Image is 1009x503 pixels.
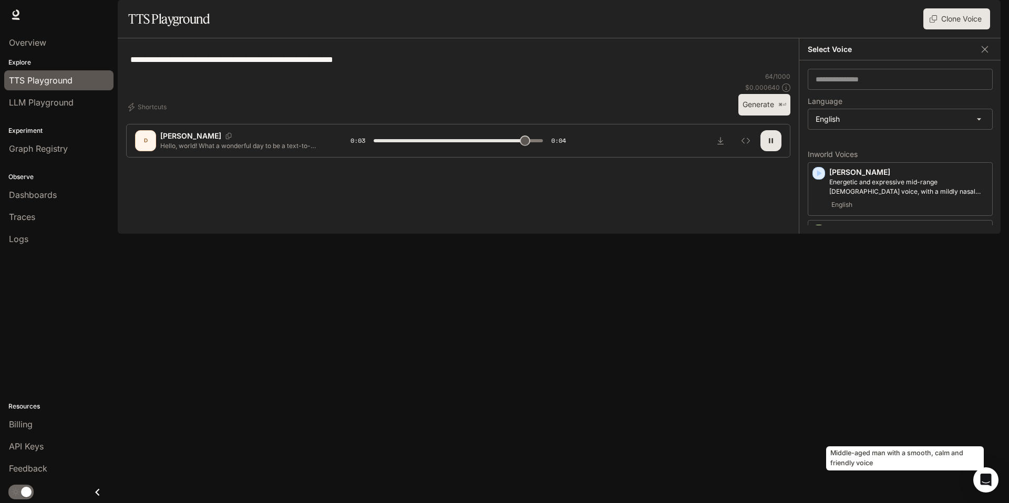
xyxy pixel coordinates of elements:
p: ⌘⏎ [778,102,786,108]
div: Middle-aged man with a smooth, calm and friendly voice [826,446,984,470]
div: D [137,132,154,149]
button: Copy Voice ID [221,133,236,139]
div: Open Intercom Messenger [973,467,998,492]
span: 0:04 [551,135,566,146]
p: [PERSON_NAME] [829,225,988,235]
p: Language [808,98,842,105]
p: Energetic and expressive mid-range male voice, with a mildly nasal quality [829,177,988,196]
p: [PERSON_NAME] [829,167,988,177]
button: Inspect [735,130,756,151]
span: 0:03 [351,135,365,146]
button: Download audio [710,130,731,151]
p: Inworld Voices [808,151,993,158]
h1: TTS Playground [128,8,210,29]
button: Shortcuts [126,99,171,116]
div: English [808,109,992,129]
button: Clone Voice [923,8,990,29]
p: $ 0.000640 [745,83,780,92]
button: Generate⌘⏎ [738,94,790,116]
span: English [829,198,854,211]
p: Hello, world! What a wonderful day to be a text-to-speech model! [160,141,325,150]
p: 64 / 1000 [765,72,790,81]
p: [PERSON_NAME] [160,131,221,141]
